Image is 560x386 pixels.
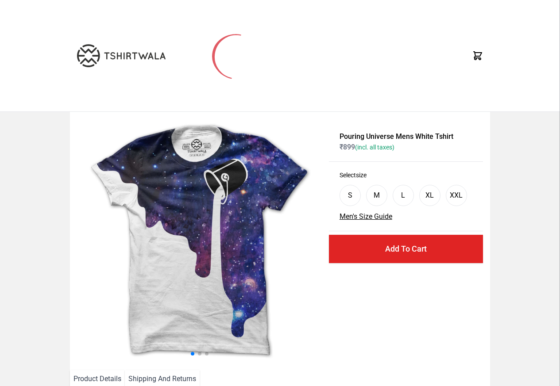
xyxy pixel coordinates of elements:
button: Add To Cart [329,235,483,263]
div: L [401,190,405,201]
span: (incl. all taxes) [355,144,394,151]
div: XL [425,190,434,201]
div: M [374,190,380,201]
h1: Pouring Universe Mens White Tshirt [340,131,472,142]
div: XXL [450,190,463,201]
img: TW-LOGO-400-104.png [77,44,166,67]
h3: Select size [340,171,472,180]
div: S [348,190,352,201]
button: Men's Size Guide [340,211,392,222]
span: ₹ 899 [340,143,394,151]
img: galaxy.jpg [77,119,322,363]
